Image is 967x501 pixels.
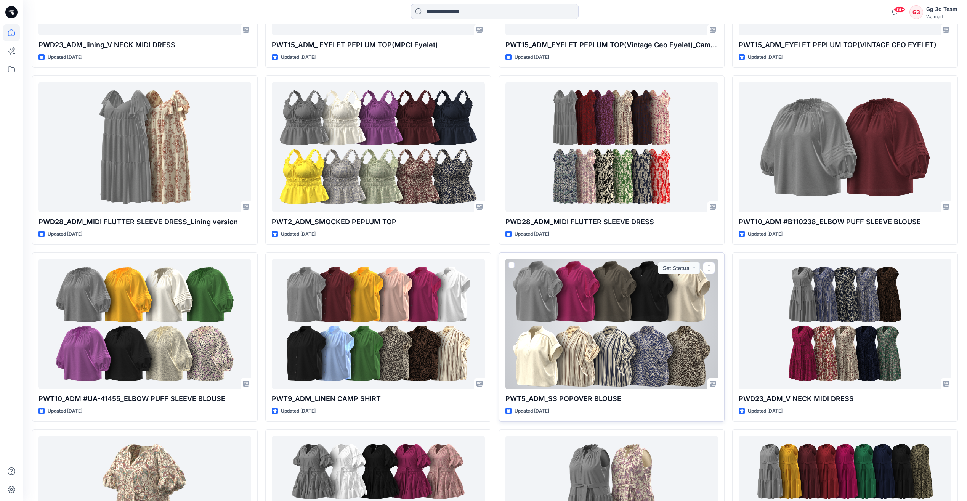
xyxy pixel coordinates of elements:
p: PWT15_ADM_EYELET PEPLUM TOP(VINTAGE GEO EYELET) [739,40,951,50]
p: Updated [DATE] [748,53,783,61]
p: PWT2_ADM_SMOCKED PEPLUM TOP [272,217,484,227]
p: Updated [DATE] [281,53,316,61]
a: PWT5_ADM_SS POPOVER BLOUSE [505,259,718,389]
p: Updated [DATE] [48,53,82,61]
p: Updated [DATE] [281,407,316,415]
p: Updated [DATE] [48,230,82,238]
a: PWD23_ADM_V NECK MIDI DRESS [739,259,951,389]
p: Updated [DATE] [281,230,316,238]
div: Gg 3d Team [926,5,957,14]
a: PWD28_ADM_MIDI FLUTTER SLEEVE DRESS [505,82,718,212]
p: Updated [DATE] [515,407,549,415]
p: PWT15_ADM_ EYELET PEPLUM TOP(MPCI Eyelet) [272,40,484,50]
p: PWT15_ADM_EYELET PEPLUM TOP(Vintage Geo Eyelet)_Cami version [505,40,718,50]
p: Updated [DATE] [515,230,549,238]
p: PWD23_ADM_V NECK MIDI DRESS [739,393,951,404]
p: PWD23_ADM_lining_V NECK MIDI DRESS [38,40,251,50]
p: PWD28_ADM_MIDI FLUTTER SLEEVE DRESS [505,217,718,227]
p: Updated [DATE] [48,407,82,415]
p: PWD28_ADM_MIDI FLUTTER SLEEVE DRESS_Lining version [38,217,251,227]
a: PWT10_ADM #UA-41455_ELBOW PUFF SLEEVE BLOUSE [38,259,251,389]
div: Walmart [926,14,957,19]
a: PWT10_ADM #B110238_ELBOW PUFF SLEEVE BLOUSE [739,82,951,212]
a: PWD28_ADM_MIDI FLUTTER SLEEVE DRESS_Lining version [38,82,251,212]
p: Updated [DATE] [748,230,783,238]
div: G3 [909,5,923,19]
p: PWT5_ADM_SS POPOVER BLOUSE [505,393,718,404]
p: Updated [DATE] [515,53,549,61]
p: PWT10_ADM #B110238_ELBOW PUFF SLEEVE BLOUSE [739,217,951,227]
p: PWT9_ADM_LINEN CAMP SHIRT [272,393,484,404]
a: PWT2_ADM_SMOCKED PEPLUM TOP [272,82,484,212]
p: PWT10_ADM #UA-41455_ELBOW PUFF SLEEVE BLOUSE [38,393,251,404]
p: Updated [DATE] [748,407,783,415]
a: PWT9_ADM_LINEN CAMP SHIRT [272,259,484,389]
span: 99+ [894,6,905,13]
